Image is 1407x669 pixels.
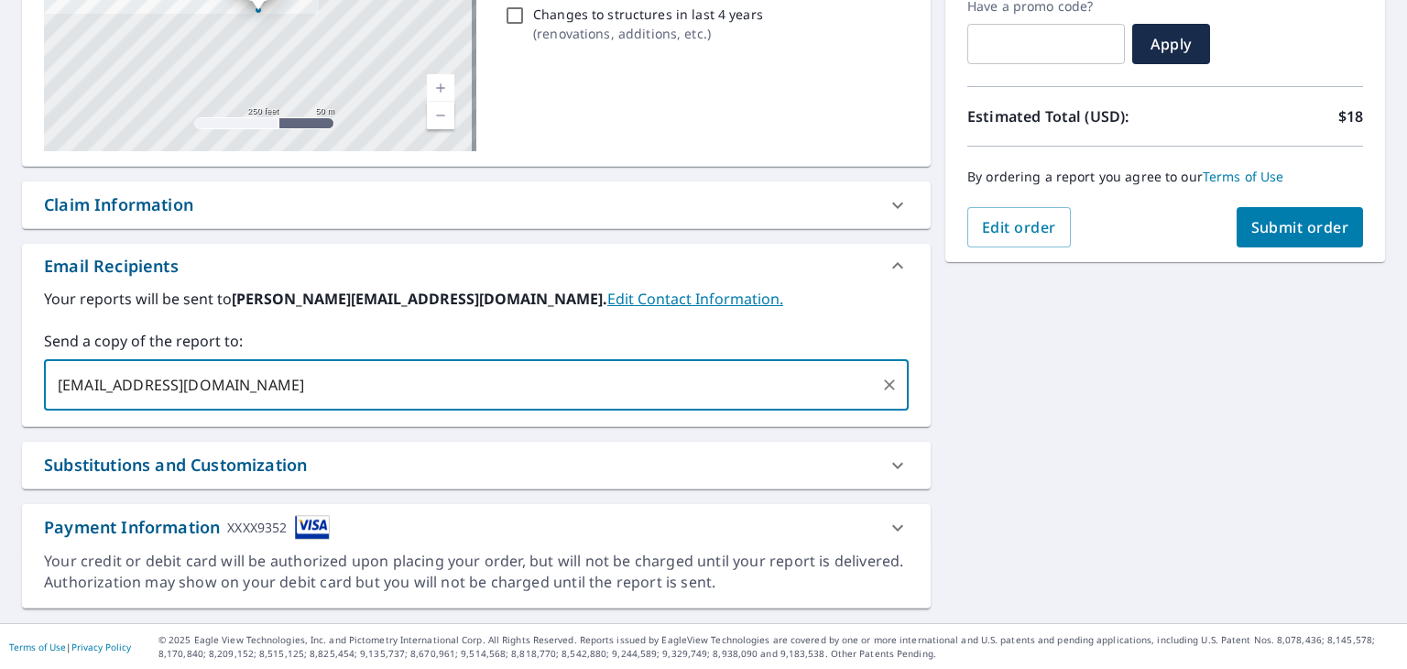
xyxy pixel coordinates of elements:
[533,24,763,43] p: ( renovations, additions, etc. )
[1251,217,1349,237] span: Submit order
[877,372,902,398] button: Clear
[22,181,931,228] div: Claim Information
[1147,34,1195,54] span: Apply
[22,442,931,488] div: Substitutions and Customization
[607,289,783,309] a: EditContactInfo
[1132,24,1210,64] button: Apply
[967,169,1363,185] p: By ordering a report you agree to our
[9,642,131,653] p: |
[295,515,330,540] img: cardImage
[44,192,193,217] div: Claim Information
[967,207,1071,247] button: Edit order
[1237,207,1364,247] button: Submit order
[44,453,307,477] div: Substitutions and Customization
[22,504,931,551] div: Payment InformationXXXX9352cardImage
[427,74,454,102] a: Current Level 17, Zoom In
[1338,105,1363,127] p: $18
[158,633,1398,661] p: © 2025 Eagle View Technologies, Inc. and Pictometry International Corp. All Rights Reserved. Repo...
[44,330,909,352] label: Send a copy of the report to:
[982,217,1056,237] span: Edit order
[44,254,179,279] div: Email Recipients
[71,641,131,653] a: Privacy Policy
[227,515,287,540] div: XXXX9352
[22,244,931,288] div: Email Recipients
[232,289,607,309] b: [PERSON_NAME][EMAIL_ADDRESS][DOMAIN_NAME].
[967,105,1165,127] p: Estimated Total (USD):
[9,641,66,653] a: Terms of Use
[1203,168,1284,185] a: Terms of Use
[44,551,909,593] div: Your credit or debit card will be authorized upon placing your order, but will not be charged unt...
[44,515,330,540] div: Payment Information
[427,102,454,129] a: Current Level 17, Zoom Out
[533,5,763,24] p: Changes to structures in last 4 years
[44,288,909,310] label: Your reports will be sent to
